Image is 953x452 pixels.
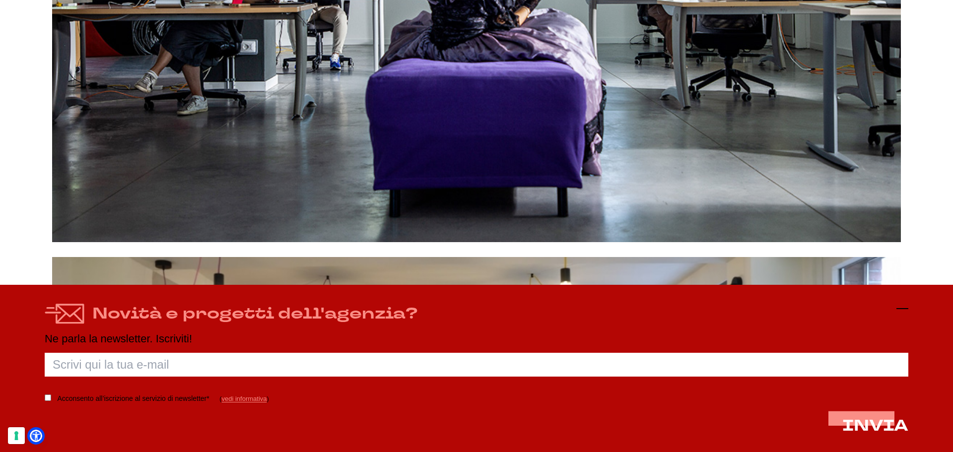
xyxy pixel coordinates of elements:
p: Ne parla la newsletter. Iscriviti! [45,333,908,345]
span: ( ) [219,395,269,402]
label: Acconsento all’iscrizione al servizio di newsletter* [57,392,209,405]
h4: Novità e progetti dell'agenzia? [92,303,418,325]
a: vedi informativa [221,395,267,402]
button: INVIA [842,417,908,434]
input: Scrivi qui la tua e-mail [45,353,908,377]
button: Le tue preferenze relative al consenso per le tecnologie di tracciamento [8,427,25,444]
a: Open Accessibility Menu [30,430,42,442]
span: INVIA [842,415,908,436]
